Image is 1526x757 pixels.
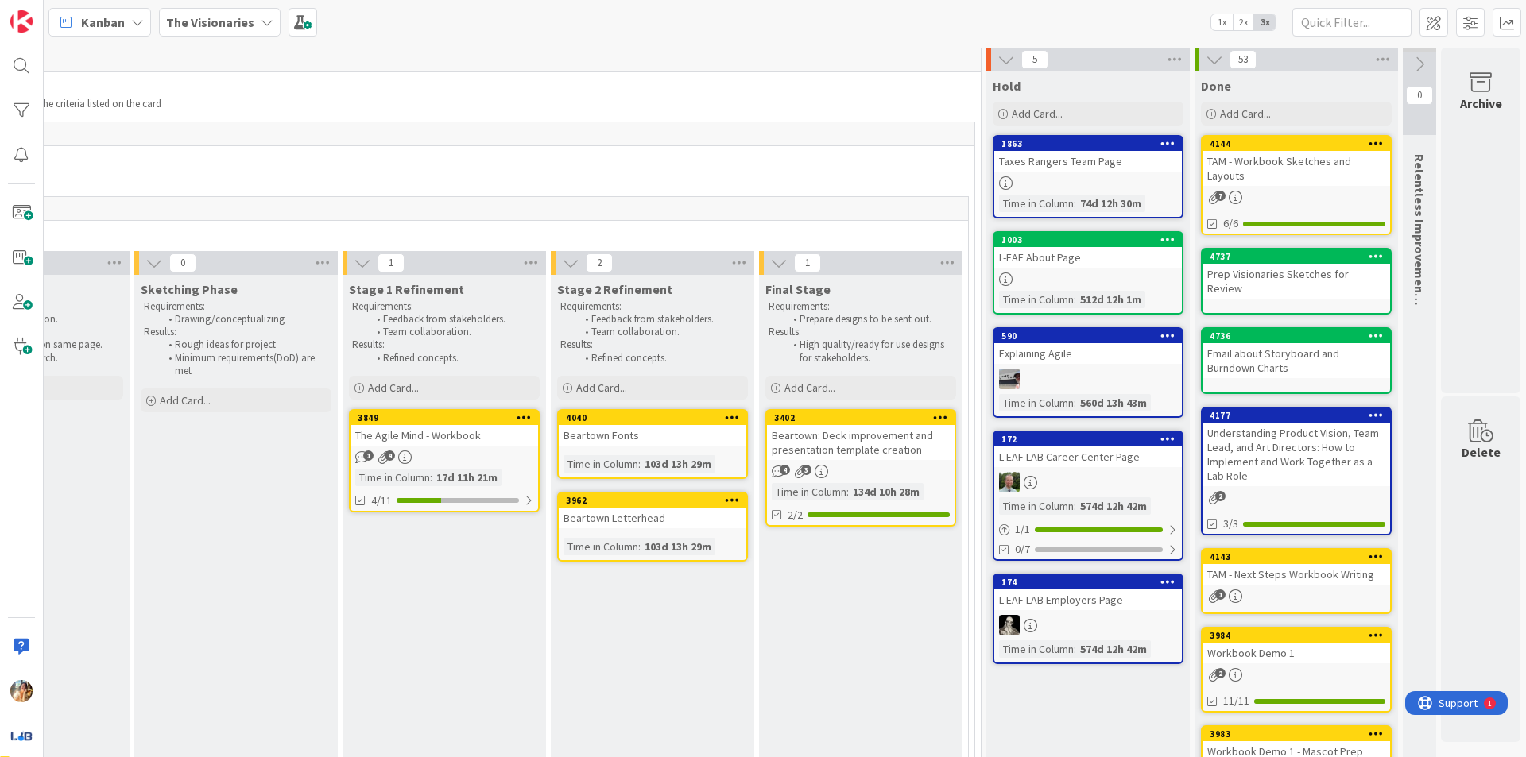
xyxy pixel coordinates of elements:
[10,10,33,33] img: Visit kanbanzone.com
[432,469,502,486] div: 17d 11h 21m
[767,425,955,460] div: Beartown: Deck improvement and presentation template creation
[638,538,641,555] span: :
[564,455,638,473] div: Time in Column
[10,680,33,702] img: JF
[1460,94,1502,113] div: Archive
[1210,251,1390,262] div: 4737
[559,411,746,446] div: 4040Beartown Fonts
[994,615,1182,635] div: WS
[1001,330,1182,342] div: 590
[994,575,1182,589] div: 174
[641,538,715,555] div: 103d 13h 29m
[999,615,1020,635] img: WS
[560,338,745,351] p: Results:
[999,369,1020,389] img: jB
[1001,577,1182,588] div: 174
[430,469,432,486] span: :
[352,300,536,313] p: Requirements:
[160,313,329,326] li: Drawing/conceptualizing
[169,253,196,272] span: 0
[576,326,746,338] li: Team collaboration.
[794,253,821,272] span: 1
[1203,564,1390,585] div: TAM - Next Steps Workbook Writing
[1015,541,1030,558] span: 0/7
[1074,394,1076,411] span: :
[1203,643,1390,663] div: Workbook Demo 1
[1203,249,1390,299] div: 4737Prep Visionaries Sketches for Review
[1001,434,1182,445] div: 172
[385,450,395,461] span: 4
[1412,154,1427,326] span: Relentless Improvement Wall
[1223,693,1249,709] span: 11/11
[1203,329,1390,343] div: 4736
[1215,668,1226,678] span: 2
[566,495,746,506] div: 3962
[1203,137,1390,151] div: 4144
[994,233,1182,247] div: 1003
[994,589,1182,610] div: L-EAF LAB Employers Page
[368,326,537,338] li: Team collaboration.
[1012,106,1063,121] span: Add Card...
[371,492,392,509] span: 4/11
[780,465,790,475] span: 4
[349,281,464,297] span: Stage 1 Refinement
[1203,423,1390,486] div: Understanding Product Vision, Team Lead, and Art Directors: How to Implement and Work Together as...
[772,483,846,500] div: Time in Column
[1076,640,1151,658] div: 574d 12h 42m
[994,233,1182,268] div: 1003L-EAF About Page
[358,412,538,423] div: 3849
[1215,491,1226,501] span: 2
[166,14,254,30] b: The Visionaries
[351,411,538,446] div: 3849The Agile Mind - Workbook
[641,455,715,473] div: 103d 13h 29m
[10,724,33,747] img: avatar
[994,446,1182,467] div: L-EAF LAB Career Center Page
[769,300,953,313] p: Requirements:
[1074,640,1076,658] span: :
[1210,551,1390,562] div: 4143
[559,425,746,446] div: Beartown Fonts
[1462,442,1501,462] div: Delete
[355,469,430,486] div: Time in Column
[994,575,1182,610] div: 174L-EAF LAB Employers Page
[368,352,537,365] li: Refined concepts.
[994,151,1182,172] div: Taxes Rangers Team Page
[849,483,924,500] div: 134d 10h 28m
[994,137,1182,151] div: 1863
[1203,151,1390,186] div: TAM - Workbook Sketches and Layouts
[1203,343,1390,378] div: Email about Storyboard and Burndown Charts
[999,195,1074,212] div: Time in Column
[559,508,746,528] div: Beartown Letterhead
[576,380,627,395] span: Add Card...
[1076,291,1145,308] div: 512d 12h 1m
[994,329,1182,343] div: 590
[767,411,955,460] div: 3402Beartown: Deck improvement and presentation template creation
[1220,106,1271,121] span: Add Card...
[1223,215,1238,232] span: 6/6
[1076,497,1151,515] div: 574d 12h 42m
[144,326,328,338] p: Results:
[994,137,1182,172] div: 1863Taxes Rangers Team Page
[378,253,405,272] span: 1
[576,352,746,365] li: Refined concepts.
[559,493,746,528] div: 3962Beartown Letterhead
[1203,628,1390,643] div: 3984
[1015,521,1030,538] span: 1 / 1
[1210,330,1390,342] div: 4736
[767,411,955,425] div: 3402
[363,450,374,461] span: 1
[141,281,238,297] span: Sketching Phase
[1203,249,1390,264] div: 4737
[994,472,1182,492] div: SH
[765,281,831,297] span: Final Stage
[1203,628,1390,663] div: 3984Workbook Demo 1
[784,338,954,365] li: High quality/ready for use designs for stakeholders.
[999,472,1020,492] img: SH
[1203,408,1390,423] div: 4177
[559,411,746,425] div: 4040
[999,497,1074,515] div: Time in Column
[586,253,613,272] span: 2
[1203,727,1390,741] div: 3983
[368,313,537,326] li: Feedback from stakeholders.
[1076,195,1145,212] div: 74d 12h 30m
